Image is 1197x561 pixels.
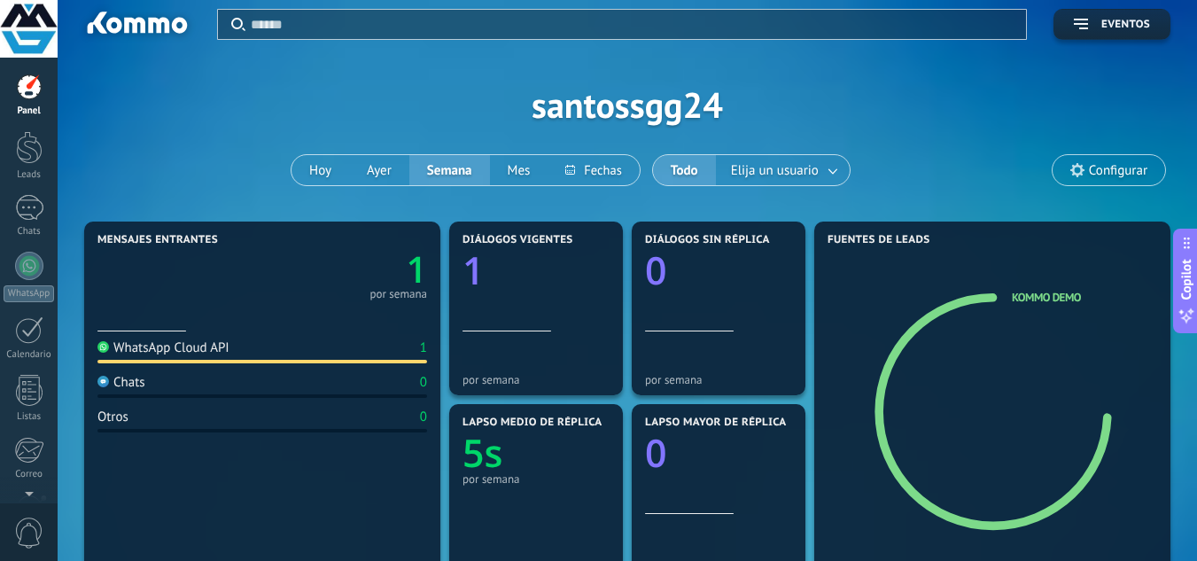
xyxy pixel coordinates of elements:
div: WhatsApp Cloud API [97,339,229,356]
a: Kommo Demo [1012,290,1081,305]
div: Listas [4,411,55,423]
div: Panel [4,105,55,117]
div: por semana [462,472,610,486]
div: por semana [645,373,792,386]
img: Chats [97,376,109,387]
text: 1 [407,245,427,294]
div: 0 [420,374,427,391]
span: Configurar [1089,163,1147,178]
button: Semana [409,155,490,185]
div: Chats [4,226,55,238]
button: Elija un usuario [716,155,850,185]
span: Fuentes de leads [828,234,930,246]
span: Diálogos sin réplica [645,234,770,246]
button: Todo [653,155,716,185]
button: Mes [490,155,548,185]
div: 1 [420,339,427,356]
div: Correo [4,469,55,480]
span: Eventos [1101,19,1150,31]
text: 1 [462,244,485,296]
button: Ayer [349,155,409,185]
text: 5s [462,426,502,479]
button: Fechas [548,155,639,185]
div: Chats [97,374,145,391]
span: Lapso mayor de réplica [645,417,786,429]
span: Elija un usuario [727,159,822,183]
img: WhatsApp Cloud API [97,341,109,353]
a: 1 [262,245,427,294]
span: Copilot [1178,259,1195,300]
div: Otros [97,409,128,425]
div: 0 [420,409,427,425]
div: Calendario [4,349,55,361]
span: Mensajes entrantes [97,234,218,246]
button: Eventos [1053,9,1170,40]
div: por semana [369,290,427,299]
text: 0 [645,244,667,296]
span: Diálogos vigentes [462,234,573,246]
div: WhatsApp [4,285,54,302]
span: Lapso medio de réplica [462,417,602,429]
div: Leads [4,169,55,181]
div: por semana [462,373,610,386]
text: 0 [645,426,667,479]
button: Hoy [291,155,349,185]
